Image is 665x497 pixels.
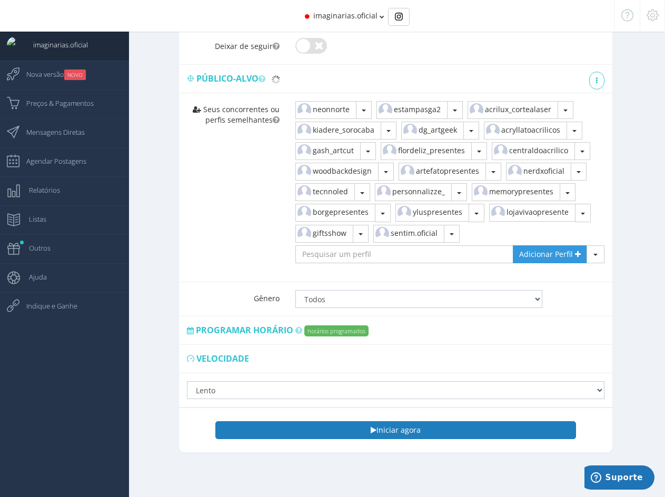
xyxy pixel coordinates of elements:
[490,204,507,221] img: default_instagram_user.jpg
[377,102,394,118] img: default_instagram_user.jpg
[484,122,501,139] img: default_instagram_user.jpg
[468,101,558,119] button: acrilux_cortealaser
[296,143,313,160] img: default_instagram_user.jpg
[64,69,86,80] small: NOVO
[215,421,575,439] button: Iniciar agora
[373,225,444,243] button: sentim.oficial
[395,13,403,21] img: Instagram_simple_icon.svg
[295,183,355,201] button: tecnnoled
[295,245,513,263] input: Pesquisar um perfil
[375,184,392,201] img: default_instagram_user.jpg
[492,142,575,160] button: centraldoacrilico
[196,73,280,84] span: Público-alvo
[179,31,287,52] label: Deixar de seguir
[295,101,356,119] button: neonnorte
[196,324,293,336] span: Programar horário
[313,11,378,21] span: imaginarias.oficial
[381,142,472,160] button: flordeliz_presentes
[18,264,47,290] span: Ajuda
[295,122,381,140] button: kiadere_sorocaba
[296,225,313,242] img: default_instagram_user.jpg
[489,204,575,222] button: lojavivaopresente
[296,122,313,139] img: default_instagram_user.jpg
[468,102,485,118] img: default_instagram_user.jpg
[399,163,486,181] button: artefatopresentes
[16,119,85,145] span: Mensagens Diretas
[381,143,398,160] img: default_instagram_user.jpg
[295,142,361,160] button: gash_artcut
[203,104,280,125] span: Seus concorrentes ou perfis semelhantes
[7,37,23,53] img: User Image
[388,8,410,26] div: Basic example
[296,102,313,118] img: default_instagram_user.jpg
[296,163,313,180] img: default_instagram_user.jpg
[506,163,571,181] button: nerdxoficial
[472,183,560,201] button: memorypresentes
[304,325,369,336] label: horários programados
[513,245,587,263] a: Adicionar Perfil
[295,163,379,181] button: woodbackdesign
[396,204,413,221] img: default_instagram_user.jpg
[18,177,60,203] span: Relatórios
[179,283,287,304] label: Gênero
[16,61,86,87] span: Nova versão
[472,184,489,201] img: default_instagram_user.jpg
[401,122,464,140] button: dg_artgeek
[507,163,523,180] img: default_instagram_user.jpg
[16,90,94,116] span: Preços & Pagamentos
[295,204,375,222] button: borgepresentes
[16,148,86,174] span: Agendar Postagens
[584,465,654,492] iframe: Abre um widget para que você possa encontrar mais informações
[18,206,46,232] span: Listas
[492,143,509,160] img: default_instagram_user.jpg
[395,204,469,222] button: yluspresentes
[375,183,452,201] button: personnalizze_
[519,249,573,259] span: Adicionar Perfil
[376,101,448,119] button: estampasga2
[295,225,353,243] button: giftsshow
[196,353,249,364] span: Velocidade
[399,163,416,180] img: default_instagram_user.jpg
[23,32,88,58] span: imaginarias.oficial
[296,204,313,221] img: default_instagram_user.jpg
[296,184,313,201] img: default_instagram_user.jpg
[374,225,391,242] img: default_instagram_user.jpg
[18,235,51,261] span: Outros
[484,122,567,140] button: acryllatoacrilicos
[272,75,280,84] img: loader.gif
[16,293,77,319] span: Indique e Ganhe
[402,122,419,139] img: default_instagram_user.jpg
